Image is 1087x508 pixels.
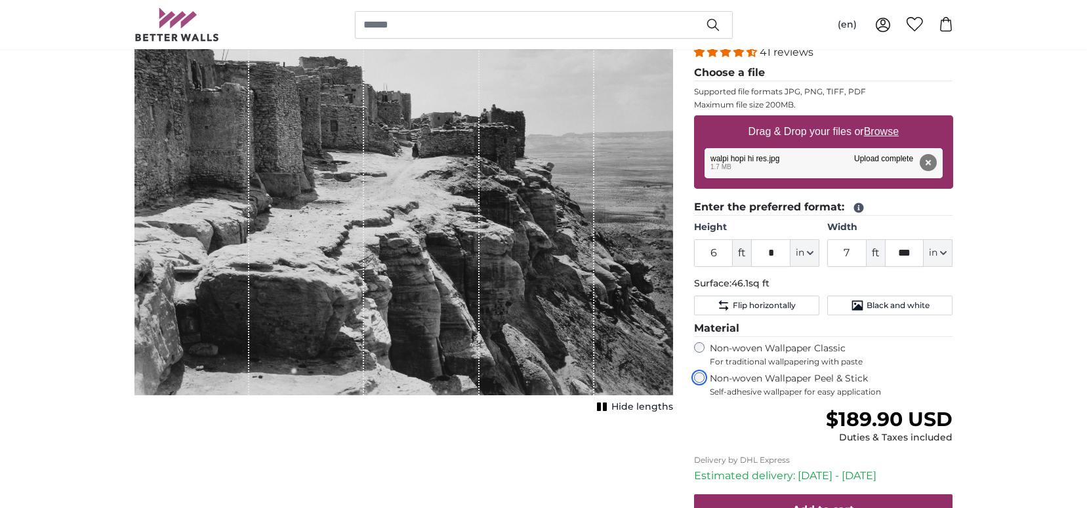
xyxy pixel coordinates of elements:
[593,398,673,416] button: Hide lengths
[731,277,769,289] span: 46.1sq ft
[611,401,673,414] span: Hide lengths
[826,431,953,444] div: Duties & Taxes included
[694,468,953,484] p: Estimated delivery: [DATE] - [DATE]
[827,221,953,234] label: Width
[710,357,953,367] span: For traditional wallpapering with paste
[743,119,903,145] label: Drag & Drop your files or
[929,246,937,260] span: in
[827,296,953,315] button: Black and white
[826,407,953,431] span: $189.90 USD
[710,387,953,397] span: Self-adhesive wallpaper for easy application
[694,321,953,337] legend: Material
[134,8,220,41] img: Betterwalls
[710,372,953,397] label: Non-woven Wallpaper Peel & Stick
[694,65,953,81] legend: Choose a file
[694,455,953,465] p: Delivery by DHL Express
[694,221,819,234] label: Height
[790,239,819,267] button: in
[694,100,953,110] p: Maximum file size 200MB.
[864,126,899,137] u: Browse
[796,246,804,260] span: in
[694,199,953,216] legend: Enter the preferred format:
[760,46,813,58] span: 41 reviews
[867,239,885,267] span: ft
[924,239,953,267] button: in
[733,300,796,311] span: Flip horizontally
[867,300,930,311] span: Black and white
[733,239,751,267] span: ft
[827,13,867,37] button: (en)
[694,46,760,58] span: 4.39 stars
[694,296,819,315] button: Flip horizontally
[694,87,953,97] p: Supported file formats JPG, PNG, TIFF, PDF
[694,277,953,290] p: Surface:
[710,342,953,367] label: Non-woven Wallpaper Classic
